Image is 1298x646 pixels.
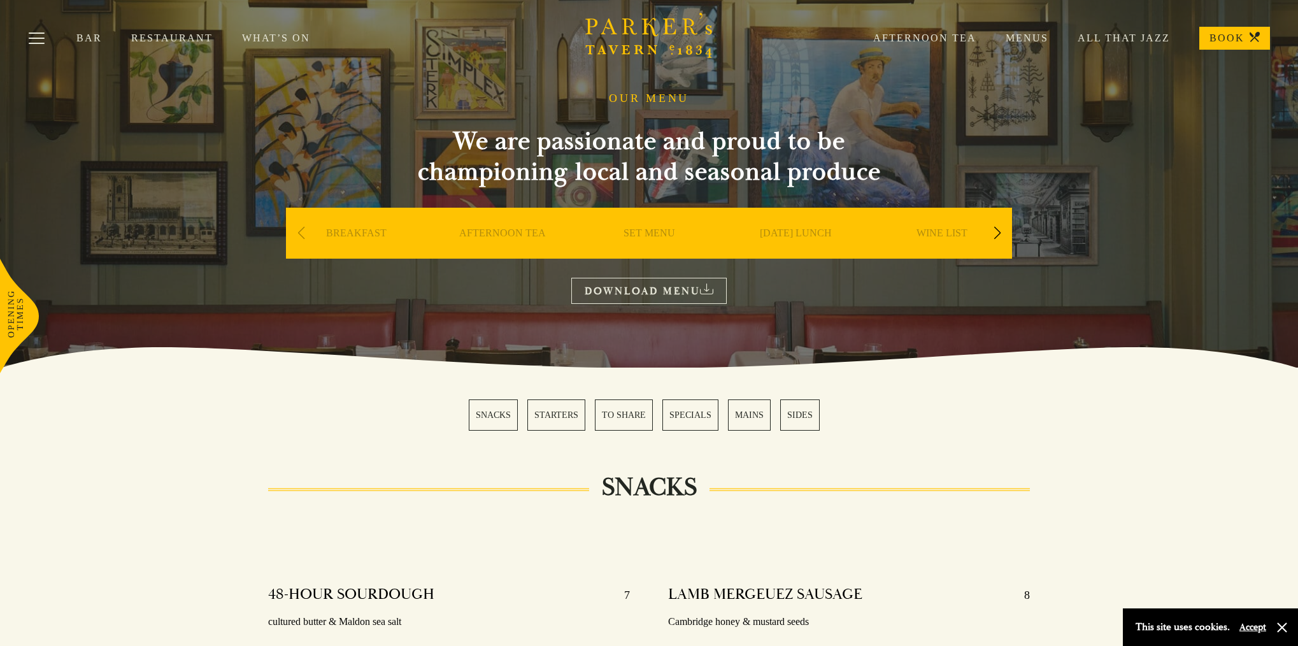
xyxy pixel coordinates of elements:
div: Previous slide [292,219,310,247]
p: 8 [1011,585,1030,605]
p: 7 [611,585,630,605]
div: 2 / 9 [432,208,573,297]
h4: 48-HOUR SOURDOUGH [268,585,434,605]
a: BREAKFAST [326,227,387,278]
div: 5 / 9 [872,208,1012,297]
div: 1 / 9 [286,208,426,297]
a: DOWNLOAD MENU [571,278,727,304]
a: AFTERNOON TEA [459,227,546,278]
button: Accept [1239,621,1266,633]
h1: OUR MENU [609,92,689,106]
a: [DATE] LUNCH [760,227,832,278]
a: 3 / 6 [595,399,653,431]
a: 5 / 6 [728,399,771,431]
a: 6 / 6 [780,399,820,431]
h2: We are passionate and proud to be championing local and seasonal produce [394,126,904,187]
div: 4 / 9 [725,208,866,297]
a: SET MENU [624,227,675,278]
h4: LAMB MERGEUEZ SAUSAGE [668,585,862,605]
a: 2 / 6 [527,399,585,431]
div: Next slide [988,219,1006,247]
a: WINE LIST [916,227,967,278]
p: cultured butter & Maldon sea salt [268,613,630,631]
a: 1 / 6 [469,399,518,431]
p: Cambridge honey & mustard seeds [668,613,1030,631]
a: 4 / 6 [662,399,718,431]
p: This site uses cookies. [1136,618,1230,636]
h2: SNACKS [589,472,710,503]
button: Close and accept [1276,621,1288,634]
div: 3 / 9 [579,208,719,297]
